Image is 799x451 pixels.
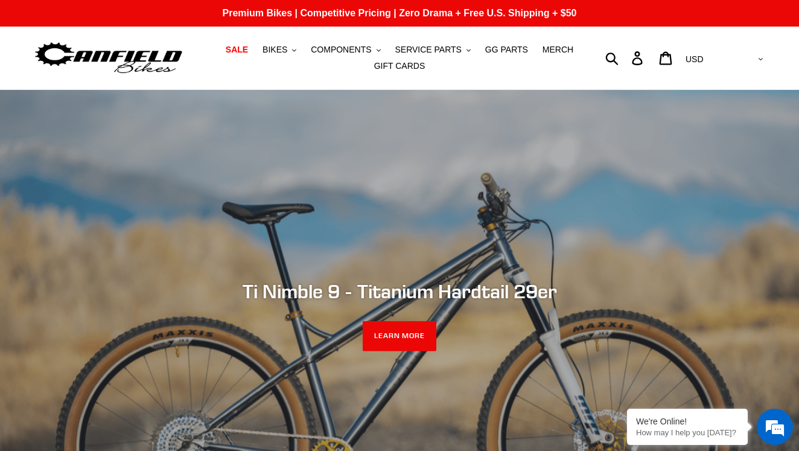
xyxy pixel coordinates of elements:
[485,45,528,55] span: GG PARTS
[311,45,371,55] span: COMPONENTS
[479,42,534,58] a: GG PARTS
[71,280,728,302] h2: Ti Nimble 9 - Titanium Hardtail 29er
[368,58,431,74] a: GIFT CARDS
[636,428,739,437] p: How may I help you today?
[536,42,579,58] a: MERCH
[543,45,573,55] span: MERCH
[363,321,437,351] a: LEARN MORE
[305,42,386,58] button: COMPONENTS
[226,45,248,55] span: SALE
[389,42,476,58] button: SERVICE PARTS
[636,417,739,426] div: We're Online!
[220,42,254,58] a: SALE
[263,45,287,55] span: BIKES
[33,39,184,77] img: Canfield Bikes
[374,61,425,71] span: GIFT CARDS
[256,42,302,58] button: BIKES
[395,45,461,55] span: SERVICE PARTS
